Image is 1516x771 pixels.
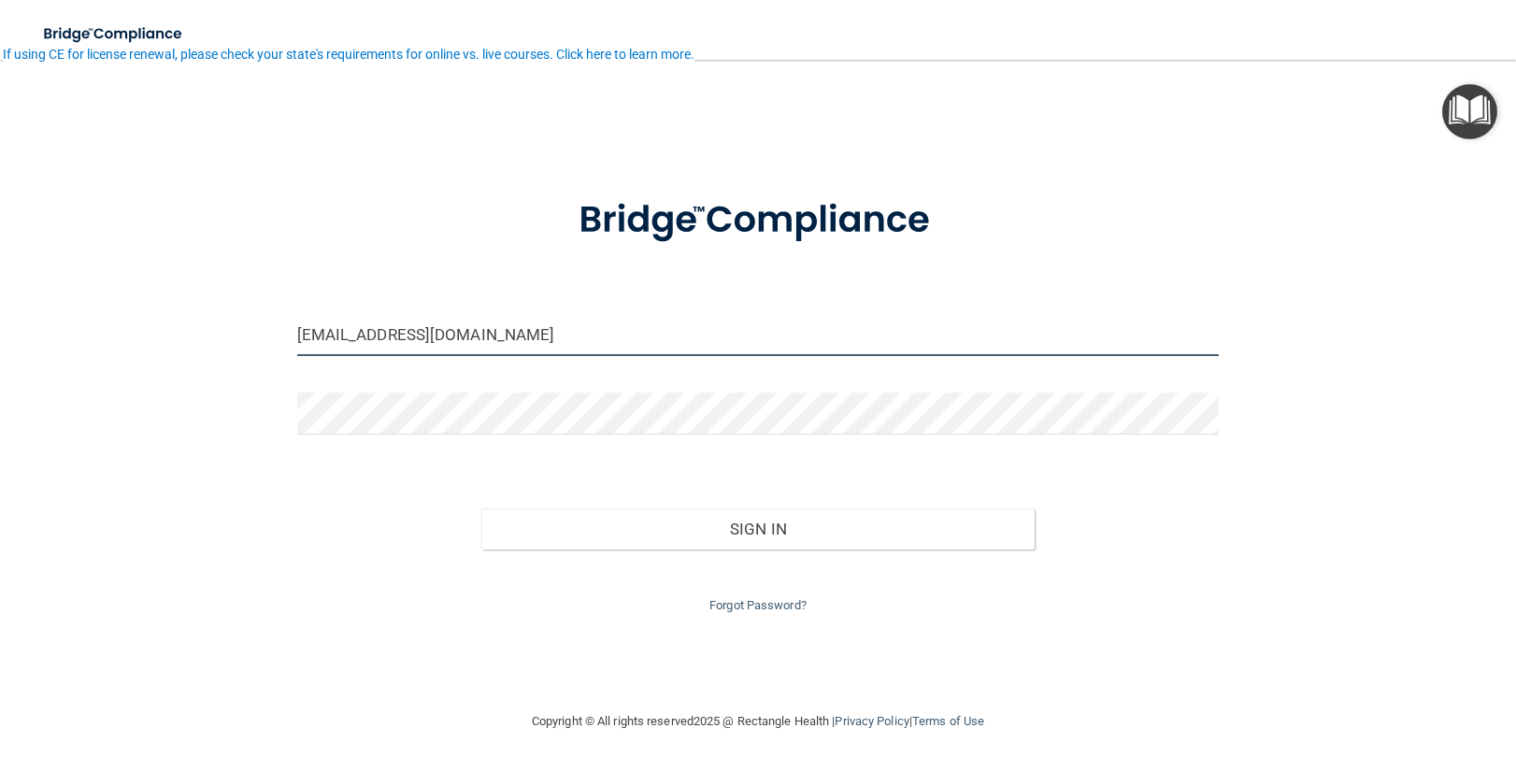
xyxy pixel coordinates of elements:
a: Terms of Use [912,714,984,728]
a: Privacy Policy [835,714,908,728]
img: bridge_compliance_login_screen.278c3ca4.svg [28,15,200,53]
div: Copyright © All rights reserved 2025 @ Rectangle Health | | [417,692,1099,751]
iframe: Drift Widget Chat Controller [1193,638,1494,713]
input: Email [297,314,1220,356]
img: bridge_compliance_login_screen.278c3ca4.svg [540,172,976,269]
button: Open Resource Center [1442,84,1497,139]
a: Forgot Password? [709,598,807,612]
div: If using CE for license renewal, please check your state's requirements for online vs. live cours... [3,48,694,61]
button: Sign In [481,508,1035,550]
